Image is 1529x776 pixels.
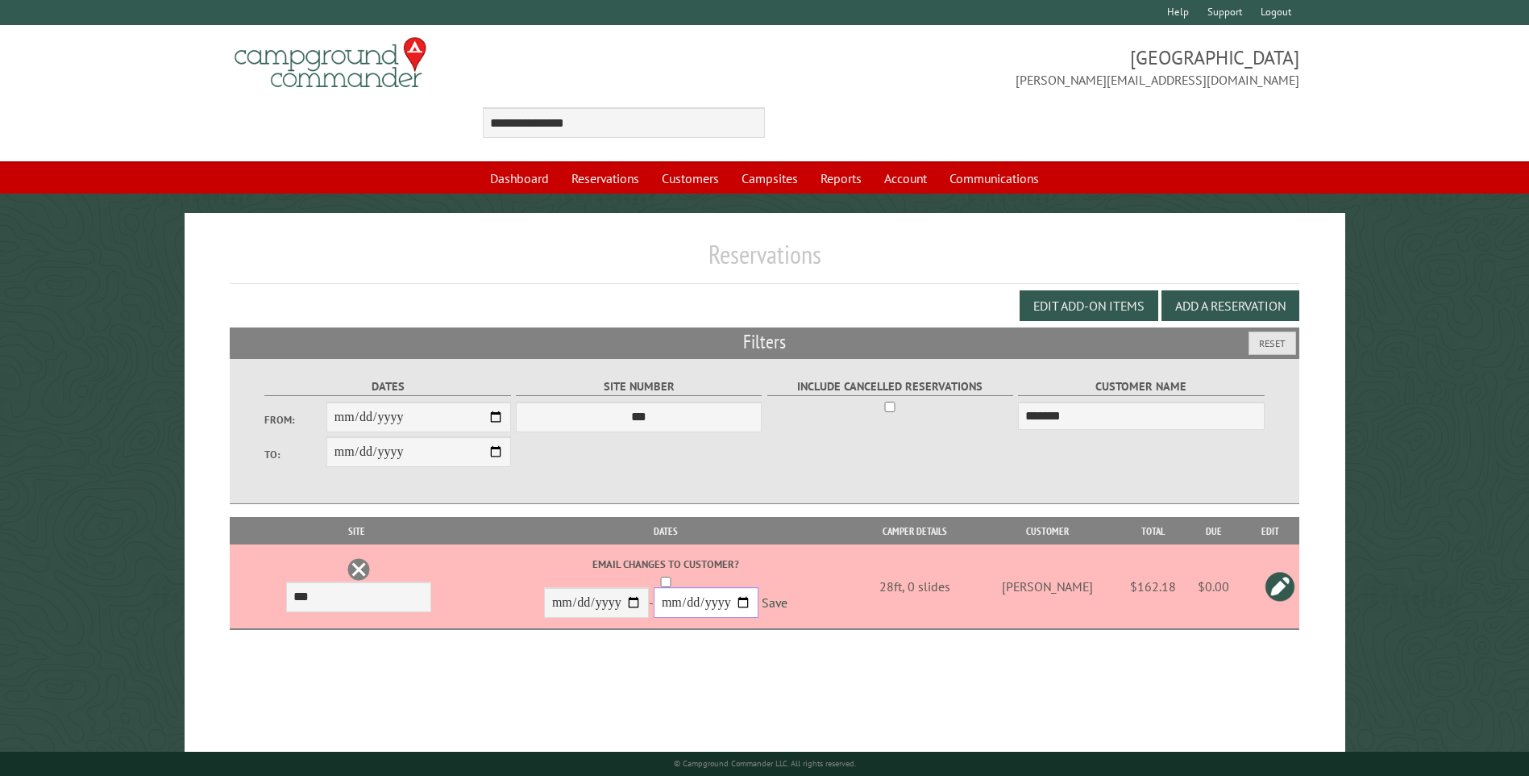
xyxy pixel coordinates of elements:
[940,163,1049,194] a: Communications
[767,378,1013,396] label: Include Cancelled Reservations
[477,557,854,622] div: -
[652,163,729,194] a: Customers
[1121,517,1186,545] th: Total
[480,163,559,194] a: Dashboard
[1020,290,1158,321] button: Edit Add-on Items
[875,163,937,194] a: Account
[973,517,1120,545] th: Customer
[1241,517,1298,545] th: Edit
[230,31,431,94] img: Campground Commander
[857,517,974,545] th: Camper Details
[475,517,856,545] th: Dates
[811,163,871,194] a: Reports
[264,447,326,462] label: To:
[1249,332,1296,355] button: Reset
[264,378,510,396] label: Dates
[238,517,475,545] th: Site
[674,758,856,769] small: © Campground Commander LLC. All rights reserved.
[1121,544,1186,629] td: $162.18
[516,378,762,396] label: Site Number
[762,595,787,611] a: Save
[732,163,808,194] a: Campsites
[857,544,974,629] td: 28ft, 0 slides
[347,557,371,582] a: Delete this reservation
[264,412,326,428] label: From:
[1161,290,1299,321] button: Add a Reservation
[477,557,854,572] label: Email changes to customer?
[230,328,1298,358] h2: Filters
[973,544,1120,629] td: [PERSON_NAME]
[1018,378,1264,396] label: Customer Name
[562,163,649,194] a: Reservations
[1186,544,1242,629] td: $0.00
[1186,517,1242,545] th: Due
[230,239,1298,283] h1: Reservations
[765,44,1299,90] span: [GEOGRAPHIC_DATA] [PERSON_NAME][EMAIL_ADDRESS][DOMAIN_NAME]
